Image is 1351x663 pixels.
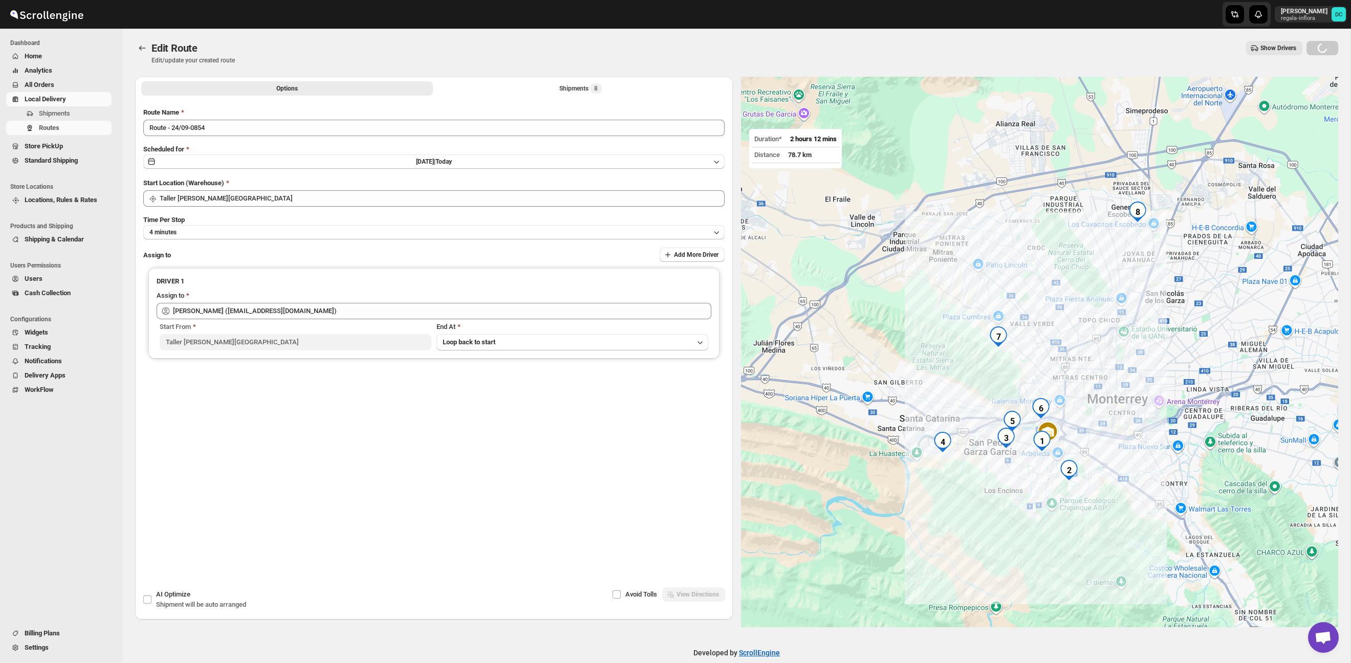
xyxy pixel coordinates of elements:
button: Show Drivers [1246,41,1302,55]
div: 6 [1031,398,1051,418]
button: User menu [1275,6,1347,23]
span: Add More Driver [674,251,718,259]
span: Edit Route [151,42,198,54]
button: Shipments [6,106,112,121]
button: Settings [6,640,112,655]
span: Delivery Apps [25,371,66,379]
span: Billing Plans [25,629,60,637]
span: Start Location (Warehouse) [143,179,224,187]
button: All Orders [6,78,112,92]
span: Routes [39,124,59,131]
span: Duration* [754,135,782,143]
span: Distance [754,151,780,159]
div: 2 [1059,460,1079,480]
p: regala-inflora [1281,15,1327,21]
span: Local Delivery [25,95,66,103]
div: All Route Options [135,99,733,486]
span: Show Drivers [1260,44,1296,52]
div: 1 [1032,431,1052,451]
button: Analytics [6,63,112,78]
span: Store Locations [10,183,116,191]
div: 3 [996,428,1016,448]
span: All Orders [25,81,54,89]
button: Loop back to start [437,334,708,350]
button: Users [6,272,112,286]
div: 8 [1127,202,1148,222]
span: Scheduled for [143,145,184,153]
img: ScrollEngine [8,2,85,27]
span: Settings [25,644,49,651]
span: Widgets [25,328,48,336]
span: Users [25,275,42,282]
span: Shipment will be auto arranged [156,601,246,608]
button: Routes [6,121,112,135]
button: Add More Driver [660,248,725,262]
span: WorkFlow [25,386,54,393]
span: Home [25,52,42,60]
span: Tracking [25,343,51,350]
button: Home [6,49,112,63]
button: Notifications [6,354,112,368]
button: Billing Plans [6,626,112,640]
span: 4 minutes [149,228,177,236]
button: Widgets [6,325,112,340]
button: WorkFlow [6,383,112,397]
button: [DATE]|Today [143,154,725,169]
span: Store PickUp [25,142,63,150]
a: ScrollEngine [739,649,780,657]
span: Configurations [10,315,116,323]
span: Shipments [39,109,70,117]
input: Search location [160,190,725,207]
div: Assign to [157,291,184,301]
h3: DRIVER 1 [157,276,711,286]
p: Edit/update your created route [151,56,235,64]
span: Users Permissions [10,261,116,270]
span: Time Per Stop [143,216,185,224]
span: Route Name [143,108,179,116]
span: Cash Collection [25,289,71,297]
p: [PERSON_NAME] [1281,7,1327,15]
span: Loop back to start [443,338,495,346]
div: Open chat [1308,622,1339,653]
span: Options [276,84,298,93]
span: 78.7 km [788,151,812,159]
div: 5 [1002,411,1022,431]
span: Locations, Rules & Rates [25,196,97,204]
span: [DATE] | [416,158,435,165]
span: DAVID CORONADO [1332,7,1346,21]
text: DC [1335,11,1342,18]
div: 4 [932,432,953,452]
button: Selected Shipments [435,81,727,96]
span: 2 hours 12 mins [790,135,837,143]
div: 7 [988,326,1009,347]
span: Today [435,158,452,165]
div: Shipments [559,83,602,94]
span: Standard Shipping [25,157,78,164]
button: Tracking [6,340,112,354]
span: Dashboard [10,39,116,47]
p: Developed by [693,648,780,658]
button: Shipping & Calendar [6,232,112,247]
button: Cash Collection [6,286,112,300]
span: AI Optimize [156,590,190,598]
span: Assign to [143,251,171,259]
span: Products and Shipping [10,222,116,230]
button: Delivery Apps [6,368,112,383]
input: Search assignee [173,303,711,319]
button: All Route Options [141,81,433,96]
span: Notifications [25,357,62,365]
div: End At [437,322,708,332]
button: Locations, Rules & Rates [6,193,112,207]
button: Routes [135,41,149,55]
button: 4 minutes [143,225,725,239]
span: Analytics [25,67,52,74]
span: Avoid Tolls [625,590,657,598]
span: Shipping & Calendar [25,235,84,243]
input: Eg: Bengaluru Route [143,120,725,136]
span: 8 [594,84,598,93]
span: Start From [160,323,191,330]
